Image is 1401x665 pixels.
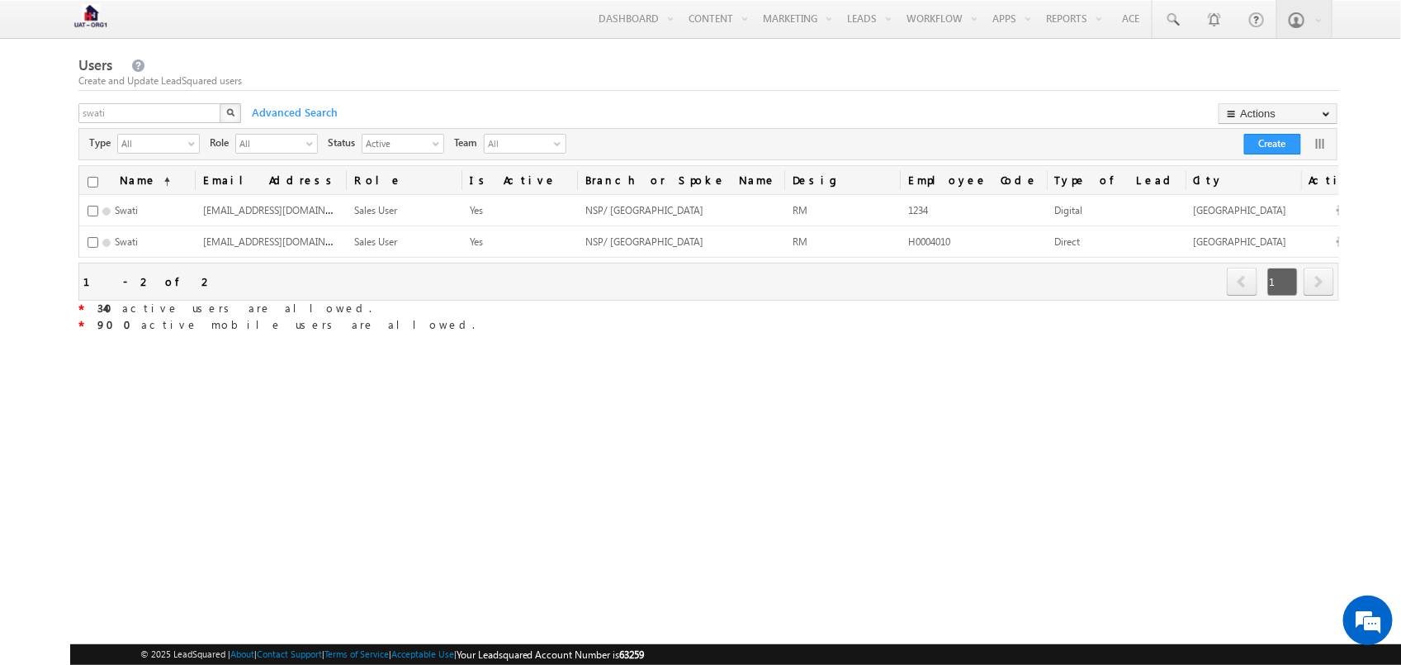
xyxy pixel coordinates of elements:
[97,301,122,315] strong: 340
[78,55,112,74] span: Users
[1047,166,1186,194] a: Type of Lead
[577,166,784,194] a: Branch or Spoke Name
[140,647,645,663] span: © 2025 LeadSquared | | | | |
[203,234,361,248] span: [EMAIL_ADDRESS][DOMAIN_NAME]
[70,4,111,33] img: Custom Logo
[461,166,577,194] a: Is Active
[188,139,201,148] span: select
[1301,166,1383,194] span: Actions
[226,108,234,116] img: Search
[328,135,362,150] span: Status
[230,648,254,659] a: About
[391,648,454,659] a: Acceptable Use
[97,317,141,331] strong: 900
[28,87,69,108] img: d_60004797649_company_0_60004797649
[1194,235,1287,248] span: [GEOGRAPHIC_DATA]
[1186,166,1301,194] a: City
[271,8,310,48] div: Minimize live chat window
[346,166,461,194] a: Role
[97,301,372,315] span: active users are allowed.
[115,204,138,216] span: Swati
[1194,204,1287,216] span: [GEOGRAPHIC_DATA]
[433,139,446,148] span: select
[1055,204,1083,216] span: Digital
[236,135,304,151] span: All
[210,135,235,150] span: Role
[485,135,551,153] span: All
[157,175,170,188] span: (sorted ascending)
[111,166,178,194] a: Name
[1055,235,1081,248] span: Direct
[89,135,117,150] span: Type
[1267,268,1298,296] span: 1
[1227,268,1257,296] span: prev
[115,235,138,248] span: Swati
[585,204,703,216] span: NSP/ [GEOGRAPHIC_DATA]
[83,272,213,291] div: 1 - 2 of 2
[354,204,397,216] span: Sales User
[195,166,346,194] a: Email Address
[97,317,475,331] span: active mobile users are allowed.
[78,74,1339,88] div: Create and Update LeadSquared users
[784,166,900,194] a: Desig
[1219,103,1337,124] button: Actions
[86,87,277,108] div: Chat with us now
[900,166,1047,194] a: Employee Code
[354,235,397,248] span: Sales User
[362,135,430,151] span: Active
[1304,268,1334,296] span: next
[306,139,319,148] span: select
[470,204,483,216] span: Yes
[1244,134,1301,154] button: Create
[620,648,645,661] span: 63259
[118,135,186,151] span: All
[324,648,389,659] a: Terms of Service
[244,105,343,120] span: Advanced Search
[793,204,807,216] span: RM
[457,648,645,661] span: Your Leadsquared Account Number is
[21,153,301,495] textarea: Type your message and hit 'Enter'
[1304,269,1334,296] a: next
[1227,269,1258,296] a: prev
[585,235,703,248] span: NSP/ [GEOGRAPHIC_DATA]
[793,235,807,248] span: RM
[454,135,484,150] span: Team
[908,204,928,216] span: 1234
[203,202,361,216] span: [EMAIL_ADDRESS][DOMAIN_NAME]
[225,509,300,531] em: Start Chat
[908,235,950,248] span: H0004010
[257,648,322,659] a: Contact Support
[470,235,483,248] span: Yes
